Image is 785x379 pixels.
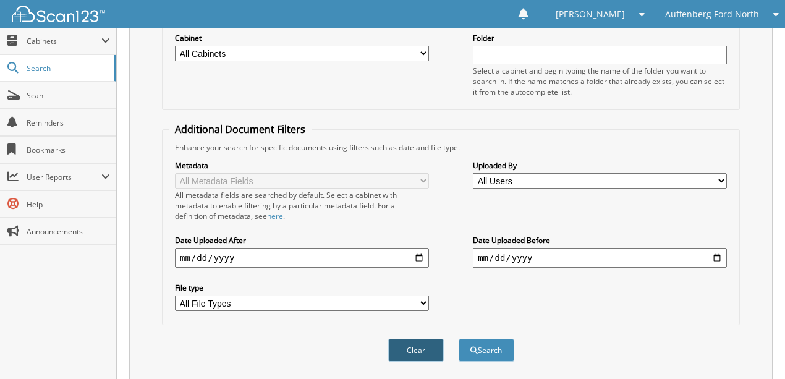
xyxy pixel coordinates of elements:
[175,190,429,221] div: All metadata fields are searched by default. Select a cabinet with metadata to enable filtering b...
[723,320,785,379] iframe: Chat Widget
[27,172,101,182] span: User Reports
[175,160,429,171] label: Metadata
[175,33,429,43] label: Cabinet
[169,142,733,153] div: Enhance your search for specific documents using filters such as date and file type.
[665,11,759,18] span: Auffenberg Ford North
[388,339,444,362] button: Clear
[27,36,101,46] span: Cabinets
[267,211,283,221] a: here
[473,235,727,245] label: Date Uploaded Before
[27,90,110,101] span: Scan
[169,122,312,136] legend: Additional Document Filters
[473,248,727,268] input: end
[459,339,514,362] button: Search
[175,235,429,245] label: Date Uploaded After
[473,160,727,171] label: Uploaded By
[175,248,429,268] input: start
[473,66,727,97] div: Select a cabinet and begin typing the name of the folder you want to search in. If the name match...
[175,283,429,293] label: File type
[27,145,110,155] span: Bookmarks
[27,63,108,74] span: Search
[473,33,727,43] label: Folder
[12,6,105,22] img: scan123-logo-white.svg
[27,199,110,210] span: Help
[27,226,110,237] span: Announcements
[556,11,625,18] span: [PERSON_NAME]
[27,117,110,128] span: Reminders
